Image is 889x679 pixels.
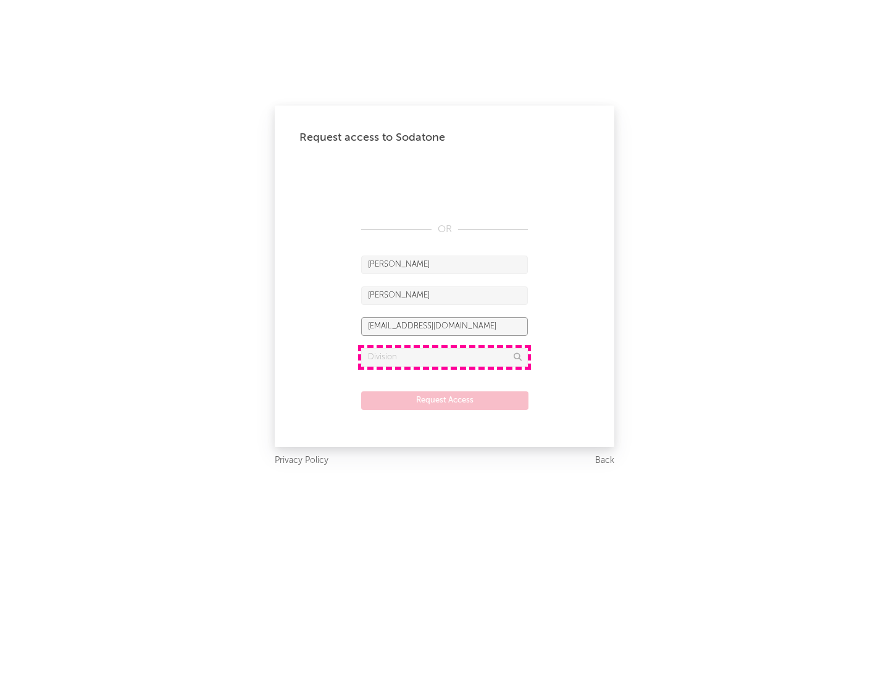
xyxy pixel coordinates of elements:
[361,286,528,305] input: Last Name
[299,130,590,145] div: Request access to Sodatone
[595,453,614,469] a: Back
[361,391,528,410] button: Request Access
[361,317,528,336] input: Email
[361,348,528,367] input: Division
[361,256,528,274] input: First Name
[275,453,328,469] a: Privacy Policy
[361,222,528,237] div: OR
